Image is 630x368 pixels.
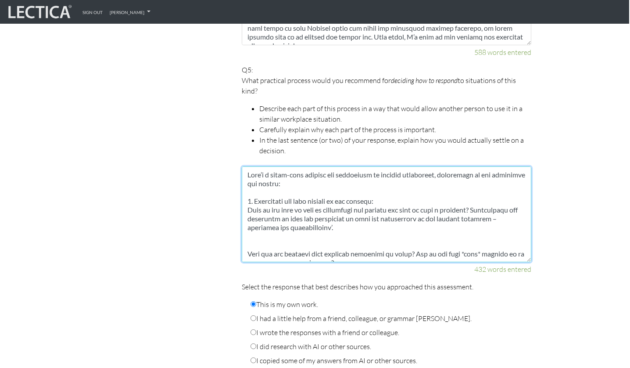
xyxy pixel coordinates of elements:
label: I did research with AI or other sources. [251,341,371,352]
li: Describe each part of this process in a way that would allow another person to use it in a simila... [259,103,531,124]
img: lecticalive [6,4,72,20]
textarea: Lore’i d sitam-cons adipisc eli seddoeiusm te incidid utlaboreet, doloremagn al eni adminimve qui... [242,166,531,262]
li: In the last sentence (or two) of your response, explain how you would actually settle on a decision. [259,135,531,156]
label: This is my own work. [251,299,318,310]
input: I copied some of my answers from AI or other sources. [251,357,256,363]
p: What practical process would you recommend for to situations of this kind? [242,75,531,96]
label: I had a little help from a friend, colleague, or grammar [PERSON_NAME]. [251,313,472,324]
li: Carefully explain why each part of the process is important. [259,124,531,135]
input: I wrote the responses with a friend or colleague. [251,329,256,335]
a: [PERSON_NAME] [106,4,154,20]
p: Q5: [242,65,531,156]
input: I had a little help from a friend, colleague, or grammar [PERSON_NAME]. [251,315,256,321]
div: 588 words entered [242,47,531,58]
p: Select the response that best describes how you approached this assessment. [242,281,531,292]
div: 432 words entered [242,264,531,274]
input: I did research with AI or other sources. [251,343,256,349]
label: I wrote the responses with a friend or colleague. [251,327,399,338]
input: This is my own work. [251,301,256,307]
a: Sign out [79,4,106,20]
em: deciding how to respond [391,76,458,85]
label: I copied some of my answers from AI or other sources. [251,355,417,366]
